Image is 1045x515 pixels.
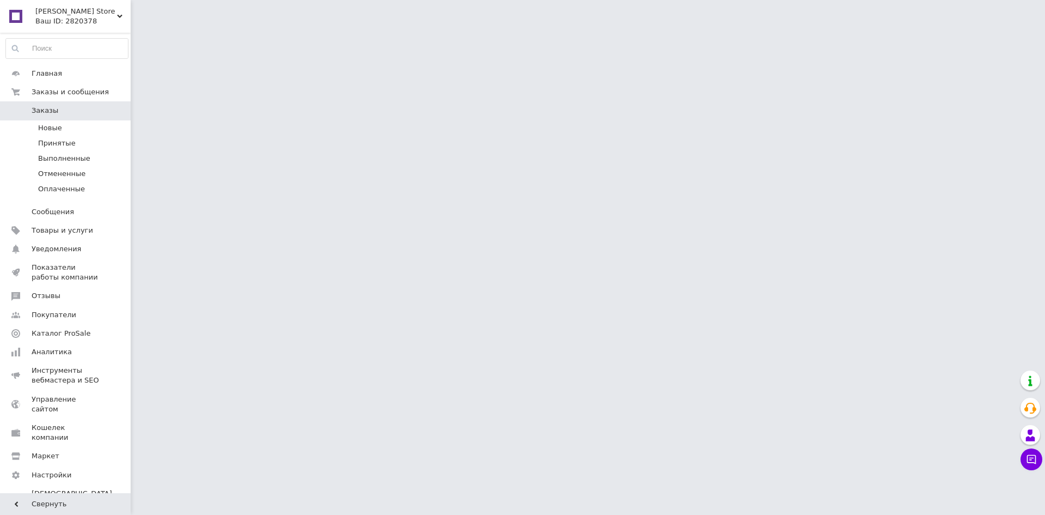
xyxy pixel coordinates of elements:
[32,347,72,357] span: Аналитика
[32,244,81,254] span: Уведомления
[38,138,76,148] span: Принятые
[32,226,93,235] span: Товары и услуги
[32,395,101,414] span: Управление сайтом
[32,207,74,217] span: Сообщения
[32,291,60,301] span: Отзывы
[32,366,101,385] span: Инструменты вебмастера и SEO
[32,106,58,116] span: Заказы
[32,451,59,461] span: Маркет
[6,39,128,58] input: Поиск
[32,423,101,443] span: Кошелек компании
[38,123,62,133] span: Новые
[32,87,109,97] span: Заказы и сообщения
[38,169,85,179] span: Отмененные
[32,69,62,78] span: Главная
[38,154,90,163] span: Выполненные
[32,263,101,282] span: Показатели работы компании
[32,310,76,320] span: Покупатели
[35,7,117,16] span: Bradbury Store
[35,16,131,26] div: Ваш ID: 2820378
[32,470,71,480] span: Настройки
[1021,449,1042,470] button: Чат с покупателем
[32,329,90,338] span: Каталог ProSale
[38,184,85,194] span: Оплаченные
